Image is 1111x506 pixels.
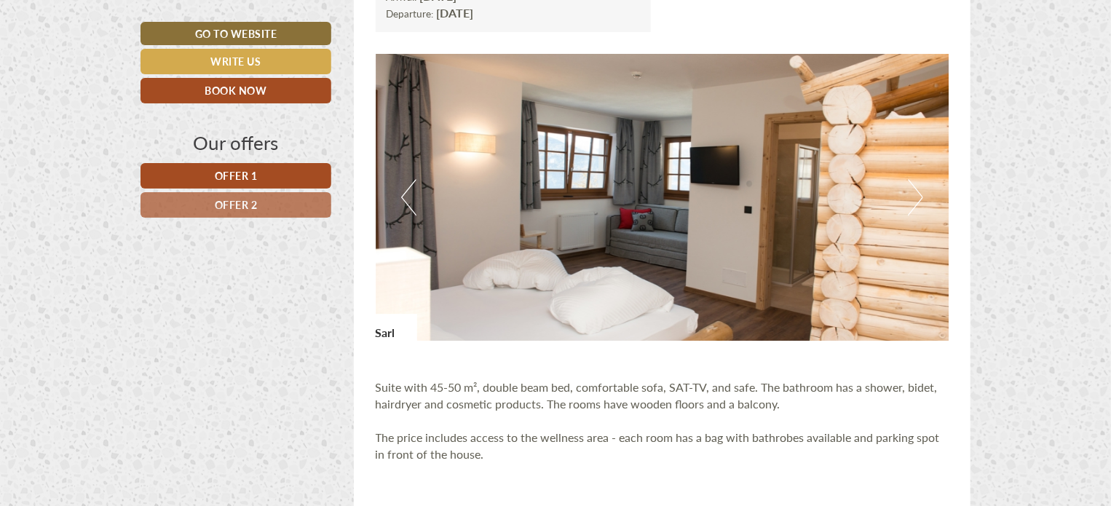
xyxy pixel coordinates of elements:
a: Write us [141,49,331,74]
div: Our offers [141,129,331,156]
small: 13:27 [22,71,168,81]
p: Suite with 45-50 m², double beam bed, comfortable sofa, SAT-TV, and safe. The bathroom has a show... [376,363,949,479]
span: Offer 1 [215,168,258,183]
b: [DATE] [437,4,474,21]
button: Previous [401,179,416,216]
div: Hello, how can we help you? [11,39,175,84]
img: image [376,54,949,341]
div: Hotel Kirchenwirt [22,42,168,54]
span: Offer 2 [215,197,258,212]
small: Departure: [387,7,434,20]
a: Go to website [141,22,331,45]
div: Sarl [376,314,417,341]
button: Next [908,179,923,216]
div: [DATE] [260,11,314,36]
a: Book now [141,78,331,103]
button: Send [499,384,574,409]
